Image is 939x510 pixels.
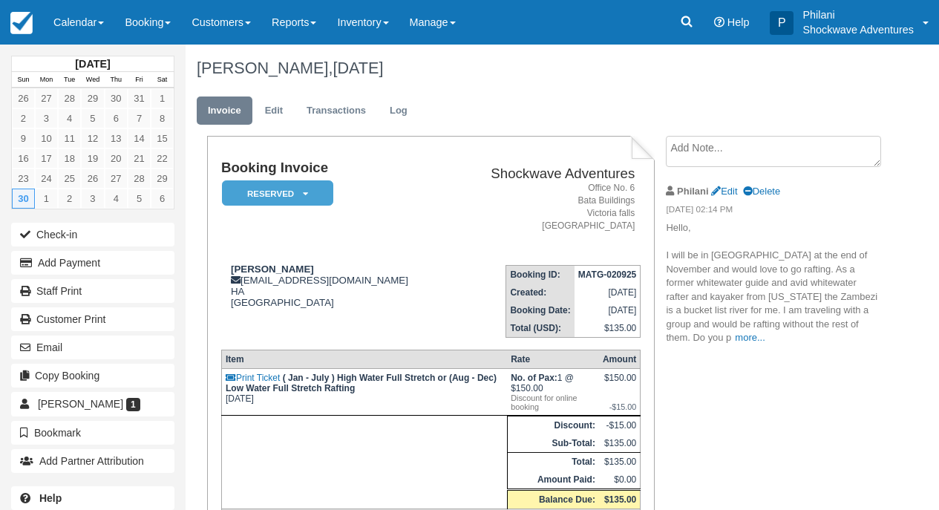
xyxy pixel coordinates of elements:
[599,350,641,369] th: Amount
[12,128,35,148] a: 9
[379,97,419,125] a: Log
[128,88,151,108] a: 31
[231,264,314,275] strong: [PERSON_NAME]
[12,108,35,128] a: 2
[35,108,58,128] a: 3
[58,88,81,108] a: 28
[105,88,128,108] a: 30
[578,269,636,280] strong: MATG-020925
[507,369,599,416] td: 1 @ $150.00
[575,284,641,301] td: [DATE]
[58,128,81,148] a: 11
[666,221,878,345] p: Hello, I will be in [GEOGRAPHIC_DATA] at the end of November and would love to go rafting. As a f...
[226,373,497,393] strong: ( Jan - July ) High Water Full Stretch or (Aug - Dec) Low Water Full Stretch Rafting
[506,266,575,284] th: Booking ID:
[221,180,328,207] a: Reserved
[81,169,104,189] a: 26
[35,148,58,169] a: 17
[11,421,174,445] button: Bookmark
[603,402,636,411] em: -$15.00
[221,350,507,369] th: Item
[105,128,128,148] a: 13
[711,186,737,197] a: Edit
[151,128,174,148] a: 15
[12,189,35,209] a: 30
[507,471,599,490] th: Amount Paid:
[35,169,58,189] a: 24
[295,97,377,125] a: Transactions
[151,88,174,108] a: 1
[58,108,81,128] a: 4
[221,369,507,416] td: [DATE]
[506,319,575,338] th: Total (USD):
[714,17,724,27] i: Help
[128,72,151,88] th: Fri
[38,398,123,410] span: [PERSON_NAME]
[507,416,599,435] th: Discount:
[105,72,128,88] th: Thu
[599,434,641,453] td: $135.00
[105,148,128,169] a: 20
[802,22,914,37] p: Shockwave Adventures
[151,169,174,189] a: 29
[11,486,174,510] a: Help
[35,128,58,148] a: 10
[511,373,557,383] strong: No. of Pax
[575,319,641,338] td: $135.00
[506,284,575,301] th: Created:
[507,453,599,471] th: Total:
[12,72,35,88] th: Sun
[507,350,599,369] th: Rate
[12,88,35,108] a: 26
[511,393,595,411] em: Discount for online booking
[81,88,104,108] a: 29
[11,364,174,388] button: Copy Booking
[39,492,62,504] b: Help
[11,251,174,275] button: Add Payment
[81,108,104,128] a: 5
[599,453,641,471] td: $135.00
[128,148,151,169] a: 21
[128,189,151,209] a: 5
[226,373,280,383] a: Print Ticket
[666,203,878,220] em: [DATE] 02:14 PM
[151,108,174,128] a: 8
[105,169,128,189] a: 27
[81,148,104,169] a: 19
[11,392,174,416] a: [PERSON_NAME] 1
[58,169,81,189] a: 25
[12,169,35,189] a: 23
[35,88,58,108] a: 27
[128,128,151,148] a: 14
[151,189,174,209] a: 6
[197,59,879,77] h1: [PERSON_NAME],
[151,148,174,169] a: 22
[75,58,110,70] strong: [DATE]
[81,189,104,209] a: 3
[58,72,81,88] th: Tue
[221,264,450,308] div: [EMAIL_ADDRESS][DOMAIN_NAME] HA [GEOGRAPHIC_DATA]
[770,11,794,35] div: P
[11,336,174,359] button: Email
[743,186,780,197] a: Delete
[11,223,174,246] button: Check-in
[727,16,750,28] span: Help
[802,7,914,22] p: Philani
[128,108,151,128] a: 7
[575,301,641,319] td: [DATE]
[11,279,174,303] a: Staff Print
[222,180,333,206] em: Reserved
[35,72,58,88] th: Mon
[105,108,128,128] a: 6
[221,160,450,176] h1: Booking Invoice
[456,166,635,182] h2: Shockwave Adventures
[506,301,575,319] th: Booking Date:
[507,490,599,509] th: Balance Due:
[10,12,33,34] img: checkfront-main-nav-mini-logo.png
[677,186,708,197] strong: Philani
[599,471,641,490] td: $0.00
[604,494,636,505] strong: $135.00
[603,373,636,395] div: $150.00
[456,182,635,233] address: Office No. 6 Bata Buildings Victoria falls [GEOGRAPHIC_DATA]
[11,307,174,331] a: Customer Print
